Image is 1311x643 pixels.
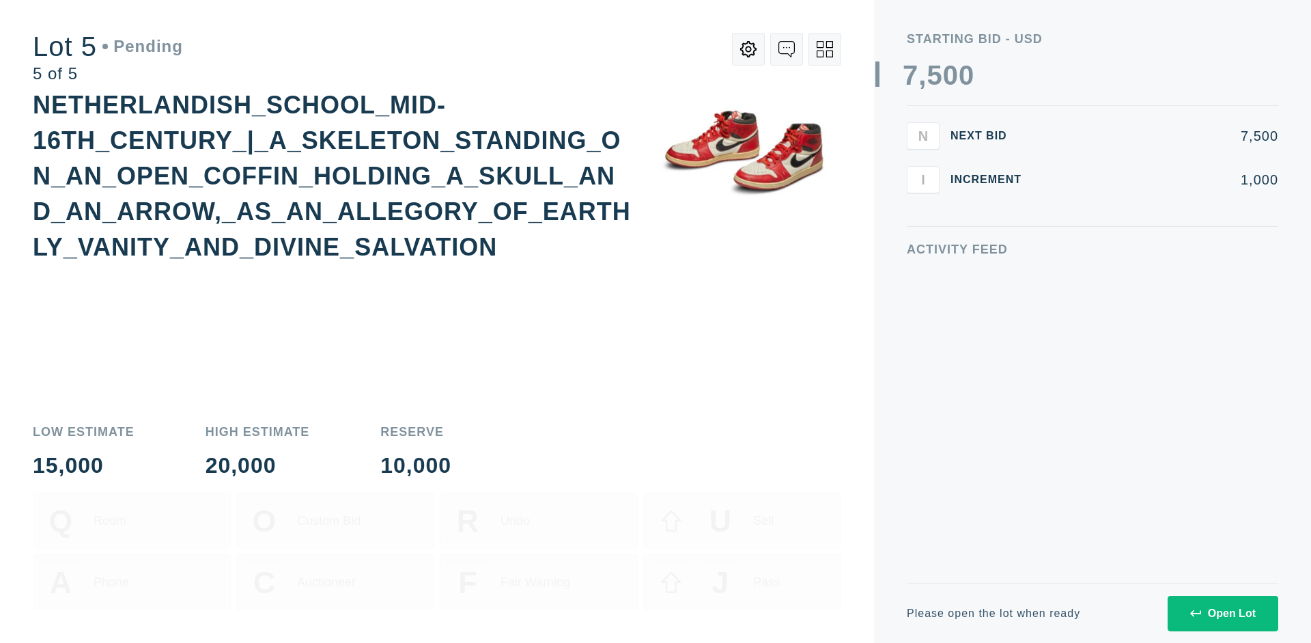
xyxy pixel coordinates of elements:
div: 15,000 [33,454,135,476]
div: Next Bid [950,131,1032,141]
div: 20,000 [206,454,310,476]
div: NETHERLANDISH_SCHOOL_MID-16TH_CENTURY_|_A_SKELETON_STANDING_ON_AN_OPEN_COFFIN_HOLDING_A_SKULL_AND... [33,91,631,261]
div: 7,500 [1043,129,1278,143]
div: Please open the lot when ready [907,608,1080,619]
button: I [907,166,940,193]
div: Activity Feed [907,243,1278,256]
div: Pending [102,38,183,55]
div: Reserve [380,426,451,438]
div: High Estimate [206,426,310,438]
div: Increment [950,174,1032,185]
div: 5 [927,61,942,89]
button: Open Lot [1168,596,1278,631]
div: 10,000 [380,454,451,476]
div: 0 [959,61,974,89]
div: 0 [943,61,959,89]
div: Starting Bid - USD [907,33,1278,45]
div: Open Lot [1190,607,1256,620]
div: 1,000 [1043,173,1278,187]
div: Lot 5 [33,33,183,60]
span: I [921,172,925,187]
div: 7 [903,61,918,89]
div: 5 of 5 [33,66,183,82]
div: , [918,61,927,335]
span: N [918,128,928,143]
button: N [907,122,940,150]
div: Low Estimate [33,426,135,438]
